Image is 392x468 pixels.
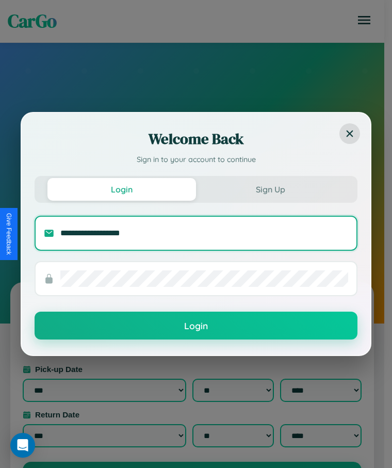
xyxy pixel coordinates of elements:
button: Login [47,178,196,201]
button: Login [35,312,357,340]
div: Open Intercom Messenger [10,433,35,458]
button: Sign Up [196,178,345,201]
h2: Welcome Back [35,128,357,149]
div: Give Feedback [5,213,12,255]
p: Sign in to your account to continue [35,154,357,166]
